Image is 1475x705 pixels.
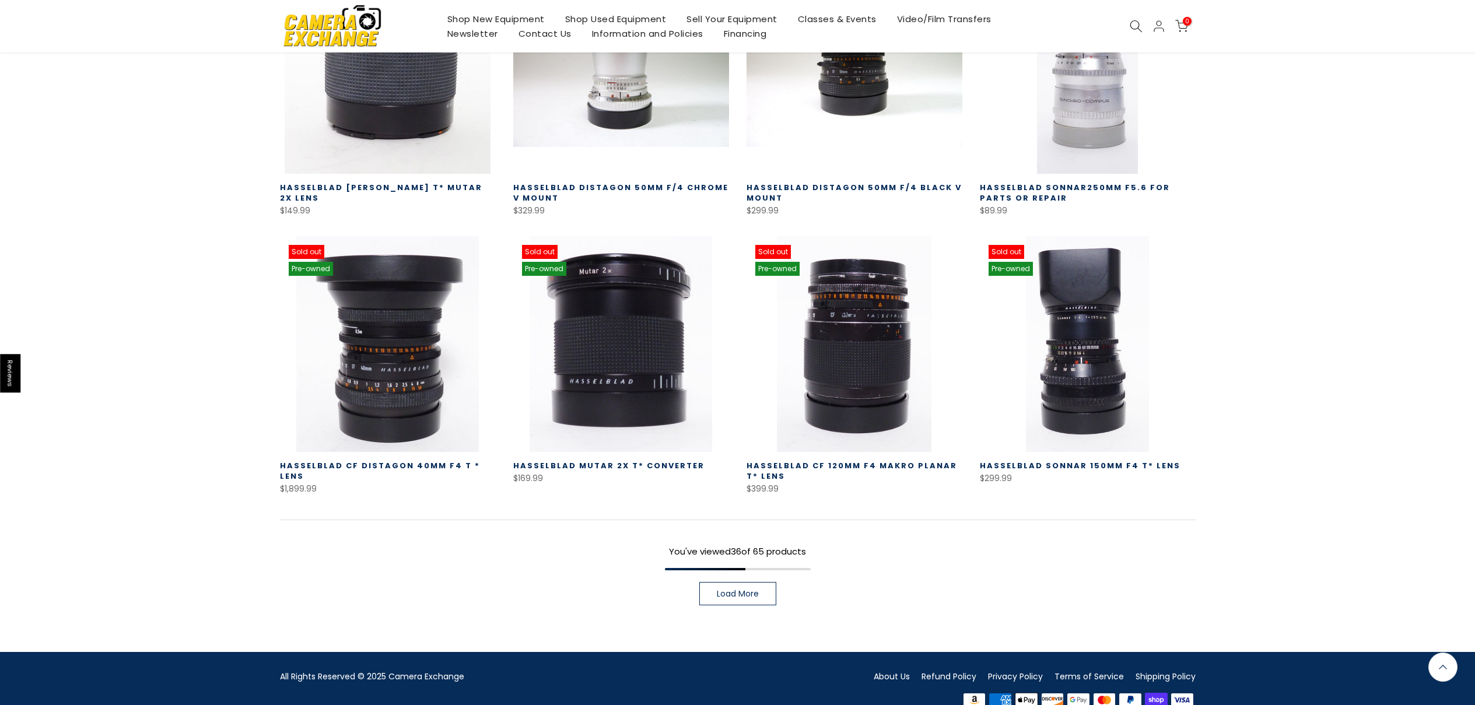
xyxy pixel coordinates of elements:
div: $399.99 [747,482,962,496]
img: website_grey.svg [19,30,28,40]
a: Classes & Events [787,12,887,26]
div: All Rights Reserved © 2025 Camera Exchange [280,669,729,684]
a: Terms of Service [1054,671,1124,682]
a: Hasselblad CF Distagon 40mm f4 T * Lens [280,460,480,482]
a: Newsletter [437,26,508,41]
div: $299.99 [747,204,962,218]
a: Hasselblad Distagon 50mm f/4 Black V Mount [747,182,962,204]
a: Hasselblad Distagon 50mm f/4 Chrome V Mount [513,182,728,204]
a: Hasselblad [PERSON_NAME] T* Mutar 2x Lens [280,182,482,204]
span: Load More [717,590,759,598]
img: logo_orange.svg [19,19,28,28]
a: Hasselblad Sonnar250mm F5.6 for Parts or Repair [980,182,1170,204]
span: 0 [1183,17,1192,26]
div: $89.99 [980,204,1196,218]
div: Keywords by Traffic [129,69,197,76]
a: Video/Film Transfers [887,12,1001,26]
img: tab_keywords_by_traffic_grey.svg [116,68,125,77]
span: 36 [731,545,741,557]
img: tab_domain_overview_orange.svg [31,68,41,77]
a: Hasselblad Sonnar 150mm F4 T* Lens [980,460,1180,471]
a: 0 [1175,20,1188,33]
a: About Us [874,671,910,682]
a: Back to the top [1428,653,1458,682]
div: v 4.0.25 [33,19,57,28]
div: Domain Overview [44,69,104,76]
div: Domain: [DOMAIN_NAME] [30,30,128,40]
div: $1,899.99 [280,482,496,496]
span: You've viewed of 65 products [669,545,806,557]
a: Financing [713,26,777,41]
a: Sell Your Equipment [677,12,788,26]
div: $169.99 [513,471,729,486]
a: Hasselblad Mutar 2X T* Converter [513,460,705,471]
div: $149.99 [280,204,496,218]
div: $329.99 [513,204,729,218]
div: $299.99 [980,471,1196,486]
a: Information and Policies [581,26,713,41]
a: Shop New Equipment [437,12,555,26]
a: Hasselblad CF 120mm F4 Makro Planar T* Lens [747,460,957,482]
a: Contact Us [508,26,581,41]
a: Shop Used Equipment [555,12,677,26]
a: Privacy Policy [988,671,1043,682]
a: Load More [699,582,776,605]
a: Refund Policy [922,671,976,682]
a: Shipping Policy [1136,671,1196,682]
